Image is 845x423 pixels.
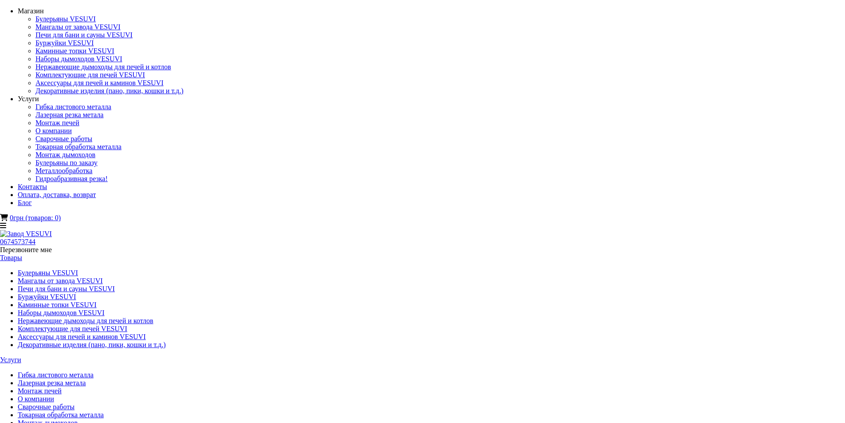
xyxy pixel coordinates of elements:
a: Монтаж дымоходов [35,151,95,158]
a: Булерьяны VESUVI [35,15,96,23]
a: Гибка листового металла [35,103,111,111]
a: О компании [18,395,54,403]
a: Гибка листового металла [18,371,94,379]
a: Печи для бани и сауны VESUVI [18,285,115,293]
a: Комплектующие для печей VESUVI [18,325,127,332]
a: Мангалы от завода VESUVI [18,277,103,285]
a: Булерьяны VESUVI [18,269,78,277]
a: Блог [18,199,32,206]
a: Аксессуары для печей и каминов VESUVI [35,79,163,87]
a: Токарная обработка металла [35,143,122,150]
a: Буржуйки VESUVI [18,293,76,300]
a: Аксессуары для печей и каминов VESUVI [18,333,145,340]
a: Наборы дымоходов VESUVI [18,309,104,316]
a: Декоративные изделия (пано, пики, кошки и т.д.) [35,87,184,95]
a: Нержавеющие дымоходы для печей и котлов [18,317,153,324]
a: Булерьяны по заказу [35,159,98,166]
a: Буржуйки VESUVI [35,39,94,47]
a: Гидроабразивная резка! [35,175,108,182]
a: Каминные топки VESUVI [18,301,97,308]
a: Сварочные работы [18,403,75,411]
a: Сварочные работы [35,135,92,142]
a: Оплата, доставка, возврат [18,191,96,198]
a: 0грн (товаров: 0) [10,214,61,221]
a: Печи для бани и сауны VESUVI [35,31,133,39]
div: Магазин [18,7,845,15]
a: Монтаж печей [18,387,62,395]
a: О компании [35,127,72,134]
a: Лазерная резка метала [18,379,86,387]
a: Контакты [18,183,47,190]
a: Каминные топки VESUVI [35,47,114,55]
a: Токарная обработка металла [18,411,104,419]
a: Нержавеющие дымоходы для печей и котлов [35,63,171,71]
a: Комплектующие для печей VESUVI [35,71,145,79]
a: Декоративные изделия (пано, пики, кошки и т.д.) [18,341,166,348]
a: Мангалы от завода VESUVI [35,23,121,31]
a: Наборы дымоходов VESUVI [35,55,122,63]
a: Металлообработка [35,167,92,174]
a: Монтаж печей [35,119,79,127]
a: Лазерная резка метала [35,111,103,119]
div: Услуги [18,95,845,103]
